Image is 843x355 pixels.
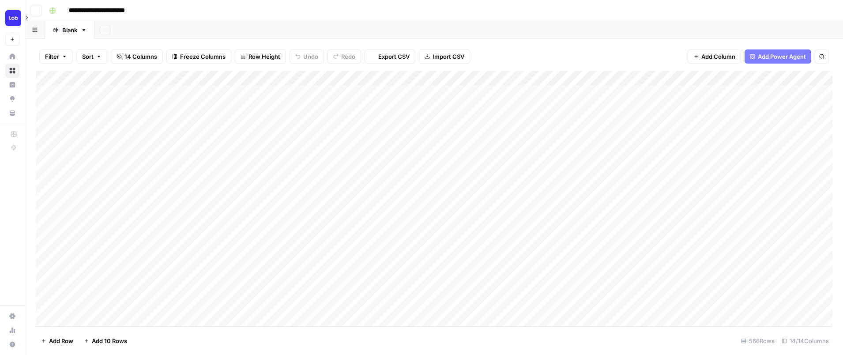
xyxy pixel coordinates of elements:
[45,21,94,39] a: Blank
[290,49,324,64] button: Undo
[92,336,127,345] span: Add 10 Rows
[745,49,811,64] button: Add Power Agent
[378,52,410,61] span: Export CSV
[5,309,19,323] a: Settings
[5,323,19,337] a: Usage
[738,334,778,348] div: 566 Rows
[365,49,415,64] button: Export CSV
[5,7,19,29] button: Workspace: Lob
[5,78,19,92] a: Insights
[5,106,19,120] a: Your Data
[758,52,806,61] span: Add Power Agent
[5,64,19,78] a: Browse
[111,49,163,64] button: 14 Columns
[124,52,157,61] span: 14 Columns
[79,334,132,348] button: Add 10 Rows
[688,49,741,64] button: Add Column
[5,10,21,26] img: Lob Logo
[303,52,318,61] span: Undo
[49,336,73,345] span: Add Row
[701,52,735,61] span: Add Column
[36,334,79,348] button: Add Row
[778,334,832,348] div: 14/14 Columns
[76,49,107,64] button: Sort
[327,49,361,64] button: Redo
[180,52,226,61] span: Freeze Columns
[5,92,19,106] a: Opportunities
[45,52,59,61] span: Filter
[39,49,73,64] button: Filter
[341,52,355,61] span: Redo
[5,49,19,64] a: Home
[419,49,470,64] button: Import CSV
[248,52,280,61] span: Row Height
[62,26,77,34] div: Blank
[166,49,231,64] button: Freeze Columns
[433,52,464,61] span: Import CSV
[235,49,286,64] button: Row Height
[82,52,94,61] span: Sort
[5,337,19,351] button: Help + Support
